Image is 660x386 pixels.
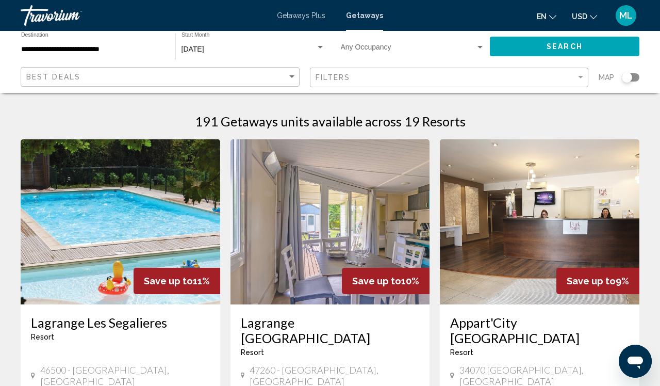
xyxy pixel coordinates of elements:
div: 11% [134,268,220,294]
span: Map [599,70,614,85]
span: [DATE] [181,45,204,53]
span: Resort [241,348,264,357]
h1: 191 Getaways units available across 19 Resorts [195,114,466,129]
img: RT93O01X.jpg [21,139,220,304]
button: Change language [537,9,556,24]
a: Lagrange Les Segalieres [31,315,210,330]
a: Getaways [346,11,383,20]
span: Save up to [352,276,401,286]
iframe: Button to launch messaging window [619,345,652,378]
span: Resort [31,333,54,341]
span: Save up to [567,276,616,286]
div: 10% [342,268,430,294]
a: Lagrange [GEOGRAPHIC_DATA] [241,315,420,346]
span: Search [547,43,583,51]
span: Best Deals [26,73,80,81]
img: RH23O01X.jpg [440,139,639,304]
span: en [537,12,547,21]
div: 9% [556,268,639,294]
span: Save up to [144,276,193,286]
button: User Menu [613,5,639,26]
span: Filters [316,73,351,82]
span: USD [572,12,587,21]
span: Resort [450,348,473,357]
button: Search [490,37,639,56]
button: Change currency [572,9,597,24]
a: Travorium [21,5,267,26]
mat-select: Sort by [26,73,296,82]
span: ML [619,10,633,21]
img: RT92I01X.jpg [230,139,430,304]
a: Appart'City [GEOGRAPHIC_DATA] [450,315,629,346]
a: Getaways Plus [277,11,325,20]
button: Filter [310,67,589,88]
